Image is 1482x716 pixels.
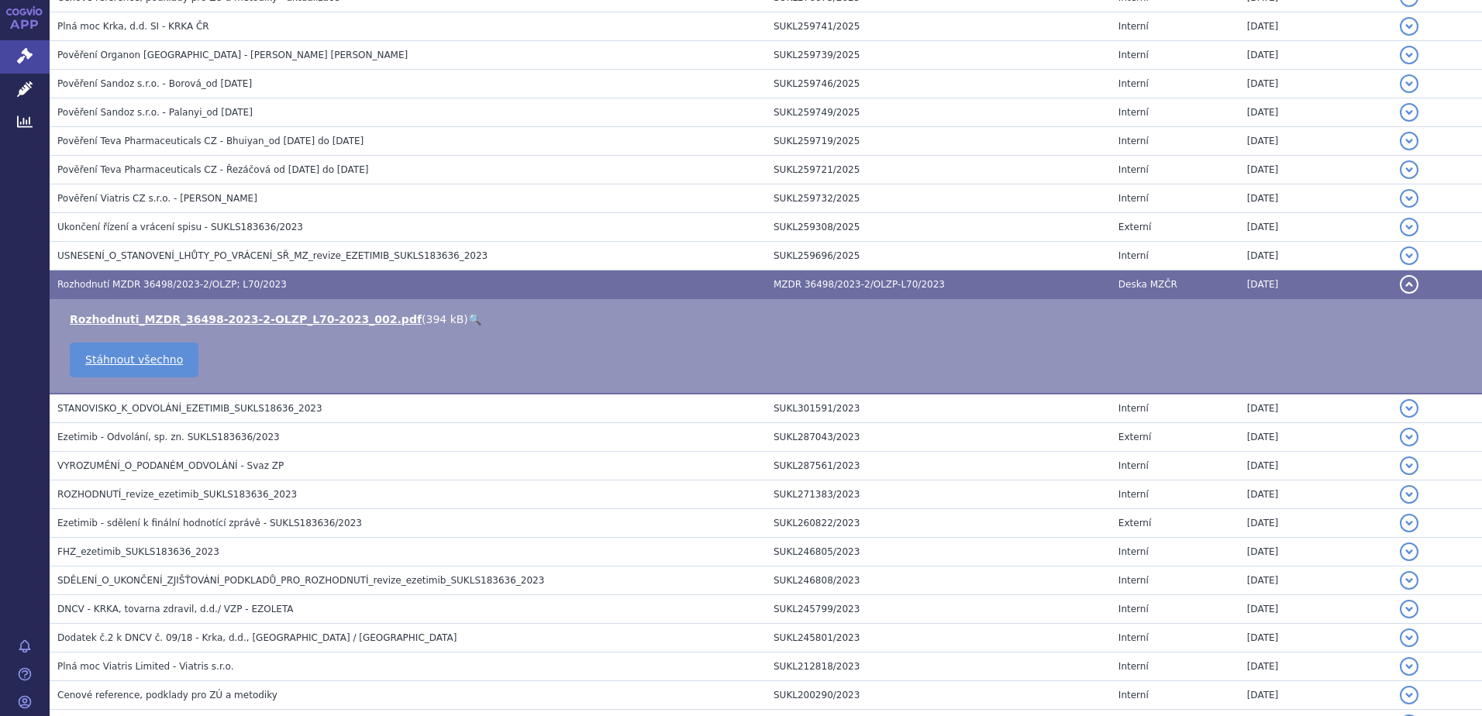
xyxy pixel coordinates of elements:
td: [DATE] [1239,452,1392,480]
span: Plná moc Krka, d.d. SI - KRKA ČR [57,21,209,32]
button: detail [1400,456,1418,475]
span: Interní [1118,546,1149,557]
td: [DATE] [1239,213,1392,242]
td: [DATE] [1239,12,1392,41]
span: DNCV - KRKA, tovarna zdravil, d.d./ VZP - EZOLETA [57,604,294,614]
td: SUKL259719/2025 [766,127,1111,156]
span: Pověření Sandoz s.r.o. - Palanyi_od 16.10.2024 [57,107,253,118]
td: [DATE] [1239,41,1392,70]
button: detail [1400,600,1418,618]
span: Pověření Viatris CZ s.r.o. - Nedvěd [57,193,257,204]
button: detail [1400,46,1418,64]
td: SUKL212818/2023 [766,652,1111,681]
a: Rozhodnuti_MZDR_36498-2023-2-OLZP_L70-2023_002.pdf [70,313,422,325]
td: [DATE] [1239,509,1392,538]
button: detail [1400,74,1418,93]
button: detail [1400,17,1418,36]
span: Externí [1118,518,1151,528]
span: Interní [1118,50,1149,60]
span: Interní [1118,403,1149,414]
span: Interní [1118,136,1149,146]
td: [DATE] [1239,480,1392,509]
span: Ezetimib - sdělení k finální hodnotící zprávě - SUKLS183636/2023 [57,518,362,528]
span: Rozhodnutí MZDR 36498/2023-2/OLZP; L70/2023 [57,279,287,290]
span: Interní [1118,690,1149,701]
td: [DATE] [1239,242,1392,270]
button: detail [1400,189,1418,208]
td: [DATE] [1239,624,1392,652]
td: SUKL287043/2023 [766,423,1111,452]
td: [DATE] [1239,595,1392,624]
span: Interní [1118,632,1149,643]
td: SUKL246805/2023 [766,538,1111,566]
button: detail [1400,160,1418,179]
a: 🔍 [468,313,481,325]
span: Interní [1118,78,1149,89]
span: Interní [1118,575,1149,586]
span: Interní [1118,107,1149,118]
td: SUKL271383/2023 [766,480,1111,509]
button: detail [1400,485,1418,504]
span: Interní [1118,604,1149,614]
button: detail [1400,542,1418,561]
a: Stáhnout všechno [70,343,198,377]
button: detail [1400,514,1418,532]
span: ROZHODNUTÍ_revize_ezetimib_SUKLS183636_2023 [57,489,297,500]
span: Externí [1118,222,1151,232]
td: [DATE] [1239,70,1392,98]
span: SDĚLENÍ_O_UKONČENÍ_ZJIŠŤOVÁNÍ_PODKLADŮ_PRO_ROZHODNUTÍ_revize_ezetimib_SUKLS183636_2023 [57,575,544,586]
span: Ukončení řízení a vrácení spisu - SUKLS183636/2023 [57,222,303,232]
span: FHZ_ezetimib_SUKLS183636_2023 [57,546,219,557]
td: SUKL301591/2023 [766,394,1111,423]
td: SUKL259739/2025 [766,41,1111,70]
button: detail [1400,628,1418,647]
td: SUKL259746/2025 [766,70,1111,98]
button: detail [1400,275,1418,294]
button: detail [1400,132,1418,150]
span: Pověření Sandoz s.r.o. - Borová_od 16.10.2024 [57,78,252,89]
td: [DATE] [1239,681,1392,710]
span: Plná moc Viatris Limited - Viatris s.r.o. [57,661,234,672]
td: SUKL259741/2025 [766,12,1111,41]
span: USNESENÍ_O_STANOVENÍ_LHŮTY_PO_VRÁCENÍ_SŘ_MZ_revize_EZETIMIB_SUKLS183636_2023 [57,250,488,261]
td: [DATE] [1239,394,1392,423]
button: detail [1400,218,1418,236]
span: Deska MZČR [1118,279,1177,290]
td: SUKL246808/2023 [766,566,1111,595]
td: [DATE] [1239,127,1392,156]
span: Pověření Teva Pharmaceuticals CZ - Bhuiyan_od 11.12.2023 do 31.12.2025 [57,136,364,146]
span: Cenové reference, podklady pro ZÚ a metodiky [57,690,277,701]
button: detail [1400,399,1418,418]
td: [DATE] [1239,538,1392,566]
td: [DATE] [1239,566,1392,595]
td: [DATE] [1239,184,1392,213]
td: SUKL259696/2025 [766,242,1111,270]
td: MZDR 36498/2023-2/OLZP-L70/2023 [766,270,1111,299]
span: Interní [1118,21,1149,32]
td: [DATE] [1239,156,1392,184]
li: ( ) [70,312,1466,327]
span: Interní [1118,460,1149,471]
span: Interní [1118,489,1149,500]
button: detail [1400,428,1418,446]
button: detail [1400,103,1418,122]
td: [DATE] [1239,423,1392,452]
span: VYROZUMĚNÍ_O_PODANÉM_ODVOLÁNÍ - Svaz ZP [57,460,284,471]
td: SUKL200290/2023 [766,681,1111,710]
td: SUKL287561/2023 [766,452,1111,480]
td: SUKL245801/2023 [766,624,1111,652]
td: SUKL259721/2025 [766,156,1111,184]
span: Pověření Organon Czech Republic - Quintana Hurtado [57,50,408,60]
button: detail [1400,657,1418,676]
button: detail [1400,571,1418,590]
span: Interní [1118,164,1149,175]
td: SUKL260822/2023 [766,509,1111,538]
span: Interní [1118,193,1149,204]
td: [DATE] [1239,270,1392,299]
span: Interní [1118,250,1149,261]
span: STANOVISKO_K_ODVOLÁNÍ_EZETIMIB_SUKLS18636_2023 [57,403,322,414]
td: SUKL259308/2025 [766,213,1111,242]
td: SUKL259732/2025 [766,184,1111,213]
span: Ezetimib - Odvolání, sp. zn. SUKLS183636/2023 [57,432,280,442]
span: Interní [1118,661,1149,672]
